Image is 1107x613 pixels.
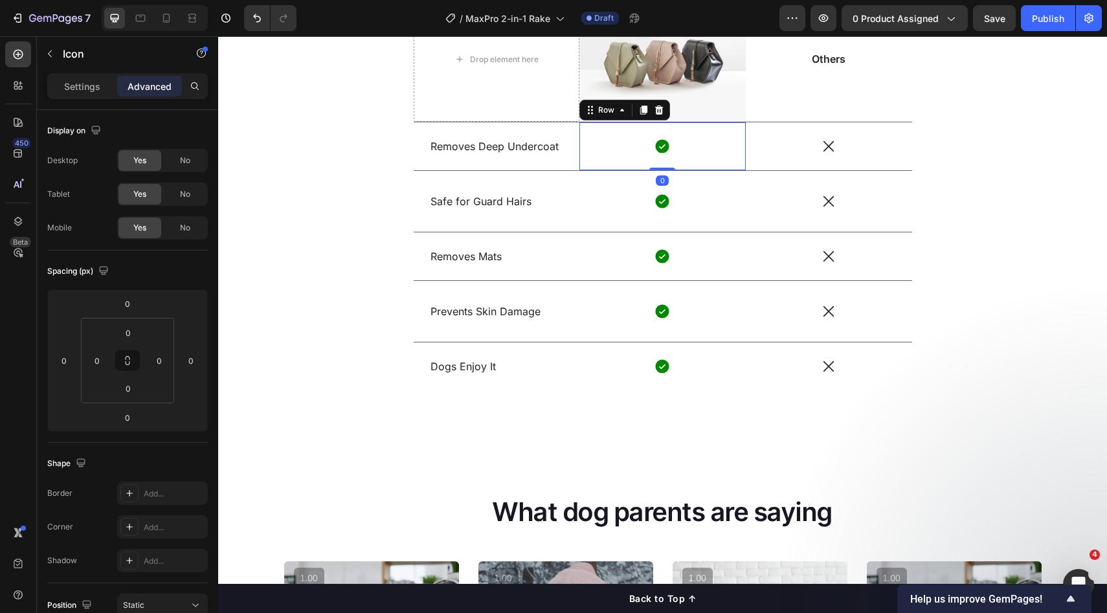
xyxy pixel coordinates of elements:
span: 0 product assigned [853,12,939,25]
p: Advanced [128,80,172,93]
p: Settings [64,80,100,93]
span: Save [984,13,1005,24]
p: 7 [85,10,91,26]
span: Yes [133,155,146,166]
div: Row [377,68,399,80]
p: Safe for Guard Hairs [212,159,345,172]
input: 0px [150,351,169,370]
div: 0 [438,139,451,150]
div: Shape [47,455,89,473]
input: 0 [181,351,201,370]
input: 0 [54,351,74,370]
div: Display on [47,122,104,140]
span: No [180,155,190,166]
div: Back to Top ↑ [411,555,478,569]
button: Show survey - Help us improve GemPages! [910,591,1079,607]
p: Removes Mats [212,214,345,227]
p: Icon [63,46,173,61]
span: 4 [1090,550,1100,560]
div: Mobile [47,222,72,234]
iframe: Intercom live chat [1063,569,1094,600]
span: Help us improve GemPages! [910,593,1063,605]
button: Save [973,5,1016,31]
span: MaxPro 2-in-1 Rake [465,12,550,25]
p: Others [529,16,693,30]
div: Border [47,487,73,499]
button: Publish [1021,5,1075,31]
p: Dogs Enjoy It [212,324,345,337]
button: 0 product assigned [842,5,968,31]
div: Shadow [47,555,77,566]
p: Removes Deep Undercoat [212,104,345,117]
input: 0 [115,294,140,313]
h2: What dog parents are saying [66,458,823,494]
div: Add... [144,522,205,533]
div: Beta [10,237,31,247]
div: Undo/Redo [244,5,296,31]
input: 0 [115,408,140,427]
div: Publish [1032,12,1064,25]
div: Spacing (px) [47,263,111,280]
span: Yes [133,188,146,200]
input: 0px [115,323,141,342]
span: Yes [133,222,146,234]
div: Add... [144,488,205,500]
div: Add... [144,555,205,567]
button: 7 [5,5,96,31]
span: / [460,12,463,25]
input: 0px [115,379,141,398]
input: 0px [87,351,107,370]
div: Tablet [47,188,70,200]
div: Corner [47,521,73,533]
span: Static [123,600,144,610]
div: Desktop [47,155,78,166]
div: 450 [12,138,31,148]
p: Prevents Skin Damage [212,269,345,282]
span: Draft [594,12,614,24]
iframe: Design area [218,36,1107,613]
span: No [180,188,190,200]
span: No [180,222,190,234]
